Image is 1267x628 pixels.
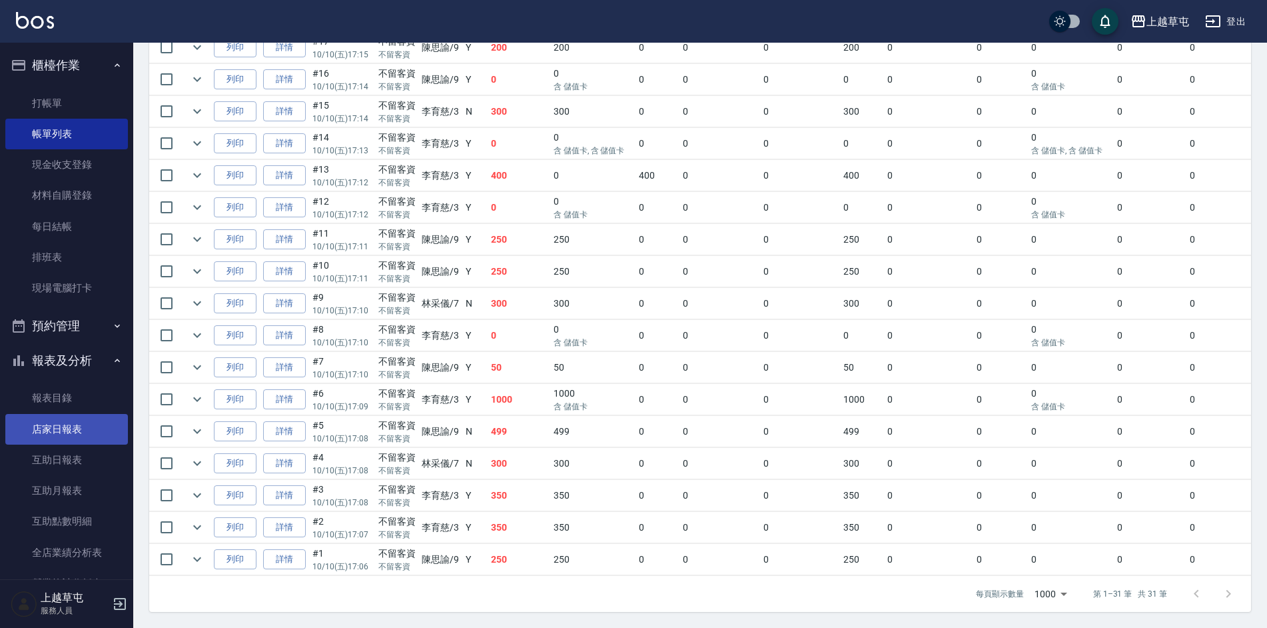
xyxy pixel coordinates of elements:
[378,323,416,337] div: 不留客資
[214,389,256,410] button: 列印
[378,145,416,157] p: 不留客資
[760,384,841,415] td: 0
[309,64,375,95] td: #16
[1028,128,1113,159] td: 0
[214,229,256,250] button: 列印
[635,416,679,447] td: 0
[263,133,306,154] a: 詳情
[11,591,37,617] img: Person
[378,67,416,81] div: 不留客資
[462,96,488,127] td: N
[884,96,973,127] td: 0
[488,192,550,223] td: 0
[312,145,372,157] p: 10/10 (五) 17:13
[1114,32,1187,63] td: 0
[312,241,372,253] p: 10/10 (五) 17:11
[378,291,416,305] div: 不留客資
[462,224,488,255] td: Y
[1114,352,1187,383] td: 0
[309,352,375,383] td: #7
[462,128,488,159] td: Y
[187,229,207,249] button: expand row
[1114,288,1187,319] td: 0
[263,485,306,506] a: 詳情
[309,192,375,223] td: #12
[1186,160,1241,191] td: 0
[214,549,256,570] button: 列印
[1028,64,1113,95] td: 0
[635,320,679,351] td: 0
[973,128,1028,159] td: 0
[214,517,256,538] button: 列印
[884,160,973,191] td: 0
[418,288,462,319] td: 林采儀 /7
[214,197,256,218] button: 列印
[263,165,306,186] a: 詳情
[187,69,207,89] button: expand row
[5,149,128,180] a: 現金收支登錄
[378,355,416,369] div: 不留客資
[1031,337,1110,349] p: 含 儲值卡
[1186,352,1241,383] td: 0
[635,160,679,191] td: 400
[760,192,841,223] td: 0
[679,256,760,287] td: 0
[840,256,884,287] td: 250
[840,160,884,191] td: 400
[679,96,760,127] td: 0
[309,416,375,447] td: #5
[5,414,128,445] a: 店家日報表
[840,384,884,415] td: 1000
[263,421,306,442] a: 詳情
[840,64,884,95] td: 0
[312,337,372,349] p: 10/10 (五) 17:10
[973,384,1028,415] td: 0
[263,517,306,538] a: 詳情
[679,224,760,255] td: 0
[462,416,488,447] td: N
[214,453,256,474] button: 列印
[312,81,372,93] p: 10/10 (五) 17:14
[840,320,884,351] td: 0
[550,192,635,223] td: 0
[187,485,207,505] button: expand row
[263,293,306,314] a: 詳情
[378,273,416,285] p: 不留客資
[1028,224,1113,255] td: 0
[1028,288,1113,319] td: 0
[1031,145,1110,157] p: 含 儲值卡, 含 儲值卡
[418,64,462,95] td: 陳思諭 /9
[187,421,207,441] button: expand row
[679,160,760,191] td: 0
[263,197,306,218] a: 詳情
[488,384,550,415] td: 1000
[550,64,635,95] td: 0
[635,96,679,127] td: 0
[418,32,462,63] td: 陳思諭 /9
[679,192,760,223] td: 0
[462,160,488,191] td: Y
[263,69,306,90] a: 詳情
[488,96,550,127] td: 300
[884,256,973,287] td: 0
[679,384,760,415] td: 0
[550,160,635,191] td: 0
[1186,320,1241,351] td: 0
[679,320,760,351] td: 0
[488,160,550,191] td: 400
[973,96,1028,127] td: 0
[1028,160,1113,191] td: 0
[187,37,207,57] button: expand row
[679,64,760,95] td: 0
[214,133,256,154] button: 列印
[5,506,128,537] a: 互助點數明細
[309,256,375,287] td: #10
[378,241,416,253] p: 不留客資
[263,389,306,410] a: 詳情
[760,64,841,95] td: 0
[488,416,550,447] td: 499
[462,352,488,383] td: Y
[635,64,679,95] td: 0
[550,224,635,255] td: 250
[1114,160,1187,191] td: 0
